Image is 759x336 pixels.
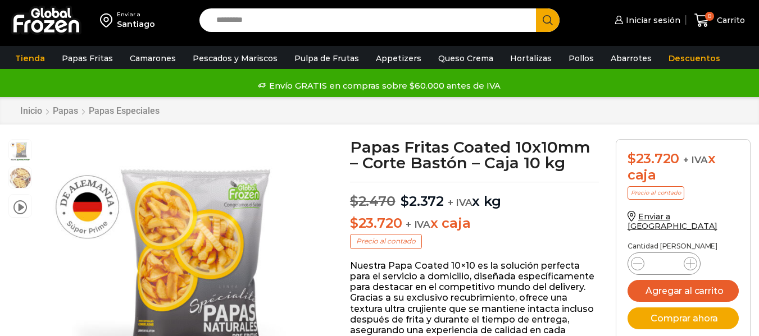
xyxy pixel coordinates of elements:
div: x caja [628,151,739,183]
a: Queso Crema [433,48,499,69]
p: Precio al contado [628,186,684,200]
span: coated [9,140,31,162]
a: Enviar a [GEOGRAPHIC_DATA] [628,211,717,231]
span: Iniciar sesión [623,15,680,26]
button: Agregar al carrito [628,280,739,302]
p: x kg [350,182,599,210]
a: Papas Fritas [56,48,119,69]
bdi: 2.372 [401,193,444,209]
p: x caja [350,215,599,232]
a: Inicio [20,105,43,116]
p: Cantidad [PERSON_NAME] [628,242,739,250]
a: 0 Carrito [692,7,748,34]
nav: Breadcrumb [20,105,160,116]
a: Appetizers [370,48,427,69]
span: $ [350,215,358,231]
bdi: 23.720 [628,150,679,167]
bdi: 23.720 [350,215,402,231]
a: Hortalizas [505,48,557,69]
a: Pulpa de Frutas [289,48,365,69]
a: Tienda [10,48,51,69]
span: + IVA [406,219,430,230]
a: Papas Especiales [88,105,160,116]
a: Abarrotes [605,48,657,69]
a: Papas [52,105,79,116]
a: Iniciar sesión [612,9,680,31]
span: + IVA [683,154,708,165]
input: Product quantity [653,256,675,271]
span: 0 [705,12,714,21]
h1: Papas Fritas Coated 10x10mm – Corte Bastón – Caja 10 kg [350,139,599,171]
div: Santiago [117,19,155,30]
button: Search button [536,8,560,32]
div: Enviar a [117,11,155,19]
img: address-field-icon.svg [100,11,117,30]
a: Pollos [563,48,599,69]
a: Descuentos [663,48,726,69]
a: Pescados y Mariscos [187,48,283,69]
span: Carrito [714,15,745,26]
span: 10×10 [9,167,31,190]
span: $ [401,193,409,209]
a: Camarones [124,48,181,69]
button: Comprar ahora [628,307,739,329]
bdi: 2.470 [350,193,396,209]
span: + IVA [448,197,472,208]
span: $ [350,193,358,209]
p: Precio al contado [350,234,422,248]
span: $ [628,150,636,167]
